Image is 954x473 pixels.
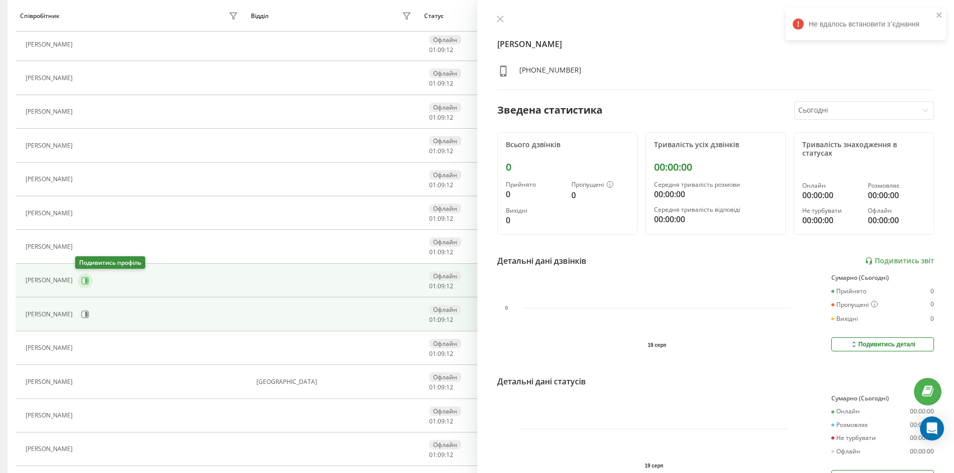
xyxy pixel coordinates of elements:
button: Подивитись деталі [831,337,934,351]
div: [PERSON_NAME] [26,75,75,82]
span: 12 [446,315,453,324]
div: Онлайн [802,182,860,189]
div: 00:00:00 [868,189,925,201]
div: Прийнято [506,181,563,188]
div: 00:00:00 [910,421,934,428]
span: 09 [438,417,445,425]
div: Офлайн [429,170,461,180]
div: : : [429,451,453,458]
div: Офлайн [429,136,461,146]
span: 01 [429,349,436,358]
span: 12 [446,46,453,54]
div: [GEOGRAPHIC_DATA] [256,378,414,385]
span: 01 [429,181,436,189]
span: 01 [429,315,436,324]
span: 09 [438,79,445,88]
span: 01 [429,450,436,459]
div: Офлайн [429,372,461,382]
div: Вихідні [831,315,858,322]
div: Співробітник [20,13,60,20]
div: Не вдалось встановити зʼєднання [786,8,946,40]
div: Пропущені [831,301,878,309]
div: : : [429,80,453,87]
span: 12 [446,248,453,256]
div: Середня тривалість розмови [654,181,777,188]
div: Подивитись деталі [850,340,915,348]
div: Середня тривалість відповіді [654,206,777,213]
div: [PERSON_NAME] [26,344,75,351]
div: Сумарно (Сьогодні) [831,274,934,281]
div: Онлайн [831,408,860,415]
span: 01 [429,282,436,290]
div: Офлайн [429,305,461,314]
span: 09 [438,349,445,358]
span: 12 [446,417,453,425]
span: 12 [446,450,453,459]
div: Подивитись профіль [75,256,145,269]
span: 01 [429,417,436,425]
div: 00:00:00 [910,448,934,455]
div: 0 [571,189,629,201]
span: 09 [438,181,445,189]
div: 0 [930,315,934,322]
button: close [936,11,943,21]
text: 0 [505,306,508,311]
div: 0 [930,288,934,295]
div: Сумарно (Сьогодні) [831,395,934,402]
div: Детальні дані статусів [497,375,586,387]
div: : : [429,215,453,222]
div: [PERSON_NAME] [26,311,75,318]
div: 00:00:00 [654,213,777,225]
span: 12 [446,214,453,223]
span: 01 [429,113,436,122]
div: [PERSON_NAME] [26,210,75,217]
span: 12 [446,79,453,88]
span: 09 [438,282,445,290]
div: 00:00:00 [802,189,860,201]
div: Статус [424,13,444,20]
span: 01 [429,383,436,391]
div: : : [429,182,453,189]
div: : : [429,384,453,391]
div: Всього дзвінків [506,141,629,149]
div: [PERSON_NAME] [26,142,75,149]
div: Не турбувати [831,434,876,441]
div: Офлайн [429,271,461,281]
div: 0 [506,161,629,173]
span: 09 [438,315,445,324]
span: 12 [446,383,453,391]
span: 09 [438,113,445,122]
div: Офлайн [429,237,461,247]
div: : : [429,316,453,323]
span: 12 [446,349,453,358]
div: : : [429,148,453,155]
div: 0 [506,188,563,200]
div: Open Intercom Messenger [920,416,944,440]
div: Зведена статистика [497,103,602,118]
div: 00:00:00 [868,214,925,226]
div: : : [429,114,453,121]
div: Офлайн [429,406,461,416]
text: 19 серп [648,342,666,348]
span: 09 [438,450,445,459]
div: 0 [506,214,563,226]
div: 00:00:00 [654,161,777,173]
div: [PERSON_NAME] [26,243,75,250]
div: [PERSON_NAME] [26,108,75,115]
div: Не турбувати [802,207,860,214]
div: Відділ [251,13,268,20]
span: 01 [429,79,436,88]
div: : : [429,418,453,425]
span: 01 [429,46,436,54]
div: Офлайн [868,207,925,214]
div: [PERSON_NAME] [26,176,75,183]
div: 00:00:00 [654,188,777,200]
div: Офлайн [429,204,461,213]
div: : : [429,249,453,256]
div: Пропущені [571,181,629,189]
span: 01 [429,214,436,223]
div: Вихідні [506,207,563,214]
span: 09 [438,214,445,223]
div: Розмовляє [831,421,868,428]
div: 00:00:00 [802,214,860,226]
